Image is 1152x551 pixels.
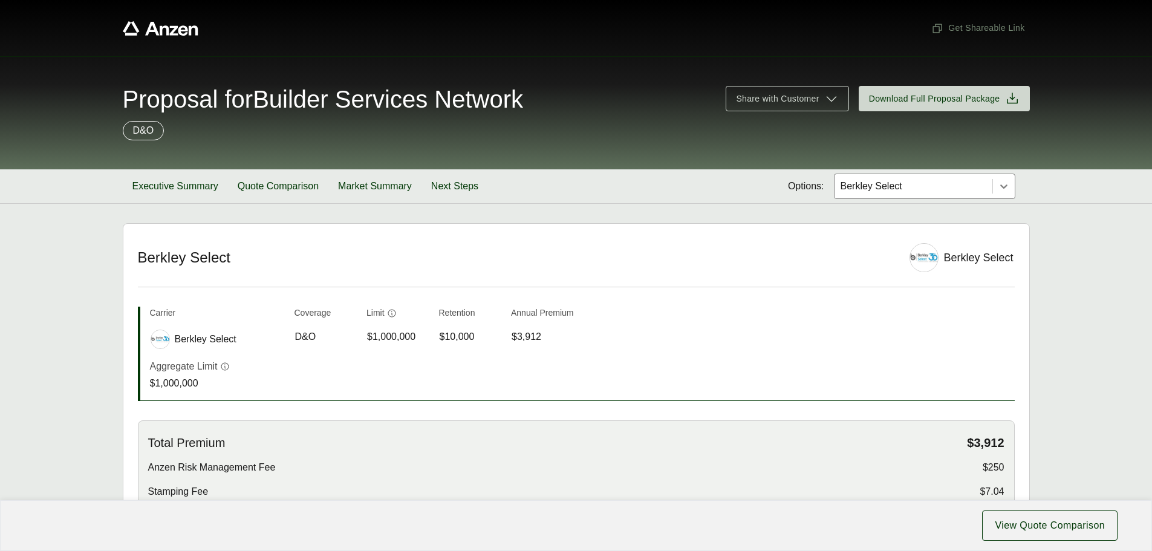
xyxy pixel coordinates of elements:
[980,484,1004,499] span: $7.04
[123,169,228,203] button: Executive Summary
[982,510,1118,541] button: View Quote Comparison
[943,250,1013,266] div: Berkley Select
[148,460,276,475] span: Anzen Risk Management Fee
[421,169,488,203] button: Next Steps
[859,86,1030,111] button: Download Full Proposal Package
[295,307,357,324] th: Coverage
[440,330,475,344] span: $10,000
[926,17,1029,39] button: Get Shareable Link
[150,359,218,374] p: Aggregate Limit
[439,307,502,324] th: Retention
[995,518,1105,533] span: View Quote Comparison
[328,169,421,203] button: Market Summary
[175,332,236,347] span: Berkley Select
[910,244,938,272] img: Berkley Select logo
[228,169,328,203] button: Quote Comparison
[736,93,819,105] span: Share with Customer
[366,307,429,324] th: Limit
[133,123,154,138] p: D&O
[148,484,209,499] span: Stamping Fee
[295,330,316,344] span: D&O
[511,307,574,324] th: Annual Premium
[151,330,169,348] img: Berkley Select logo
[123,21,198,36] a: Anzen website
[967,435,1004,451] span: $3,912
[150,307,285,324] th: Carrier
[148,435,226,451] span: Total Premium
[869,93,1000,105] span: Download Full Proposal Package
[123,87,524,111] span: Proposal for Builder Services Network
[983,460,1004,475] span: $250
[512,330,541,344] span: $3,912
[150,376,230,391] p: $1,000,000
[726,86,848,111] button: Share with Customer
[367,330,415,344] span: $1,000,000
[931,22,1024,34] span: Get Shareable Link
[138,249,896,267] h2: Berkley Select
[788,179,824,194] span: Options:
